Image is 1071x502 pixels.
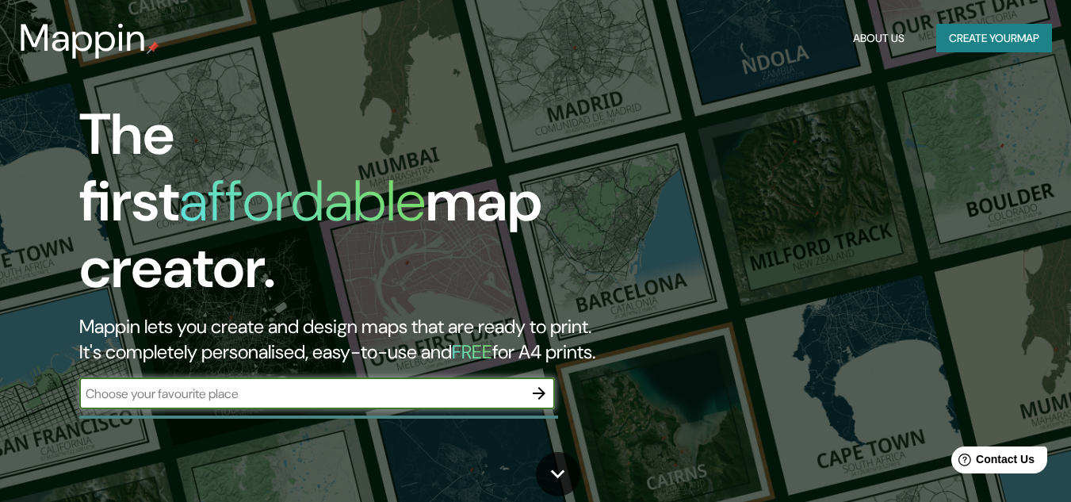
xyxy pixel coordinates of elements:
h3: Mappin [19,16,147,60]
h5: FREE [452,339,492,364]
h1: The first map creator. [79,102,615,314]
button: Create yourmap [936,24,1052,53]
h1: affordable [179,164,426,238]
img: mappin-pin [147,41,159,54]
button: About Us [847,24,911,53]
h2: Mappin lets you create and design maps that are ready to print. It's completely personalised, eas... [79,314,615,365]
input: Choose your favourite place [79,385,523,403]
iframe: Help widget launcher [930,440,1054,485]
